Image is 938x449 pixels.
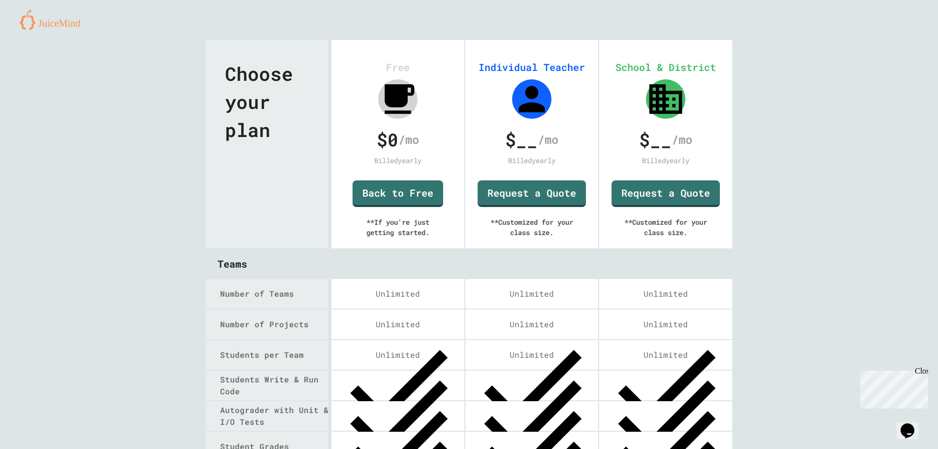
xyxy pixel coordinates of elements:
img: logo-orange.svg [20,10,88,30]
div: Students Write & Run Code [220,374,328,397]
div: Individual Teacher [475,60,588,74]
div: Unlimited [599,279,732,309]
div: /mo [612,126,720,153]
iframe: chat widget [897,410,928,439]
div: School & District [609,60,722,74]
div: /mo [478,126,586,153]
span: $ __ [505,126,538,153]
span: $ __ [639,126,672,153]
div: ** Customized for your class size. [609,207,722,247]
div: ** Customized for your class size. [475,207,588,247]
a: Request a Quote [612,180,720,207]
div: Students per Team [220,349,328,361]
div: Free [341,60,454,74]
div: Billed yearly [341,155,454,166]
div: Choose your plan [205,40,328,248]
div: Unlimited [331,310,464,339]
a: Back to Free [353,180,443,207]
div: Autograder with Unit & I/O Tests [220,404,328,428]
div: Teams [205,249,733,278]
div: Chat with us now!Close [4,4,68,63]
div: ** If you're just getting started. [341,207,454,247]
span: $ 0 [377,126,398,153]
div: Unlimited [599,310,732,339]
div: Billed yearly [475,155,588,166]
div: /mo [344,126,452,153]
div: Unlimited [465,310,598,339]
a: Request a Quote [478,180,586,207]
div: Number of Teams [220,288,328,300]
div: Billed yearly [609,155,722,166]
div: Unlimited [331,279,464,309]
div: Unlimited [465,279,598,309]
div: Number of Projects [220,318,328,330]
iframe: chat widget [856,367,928,409]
